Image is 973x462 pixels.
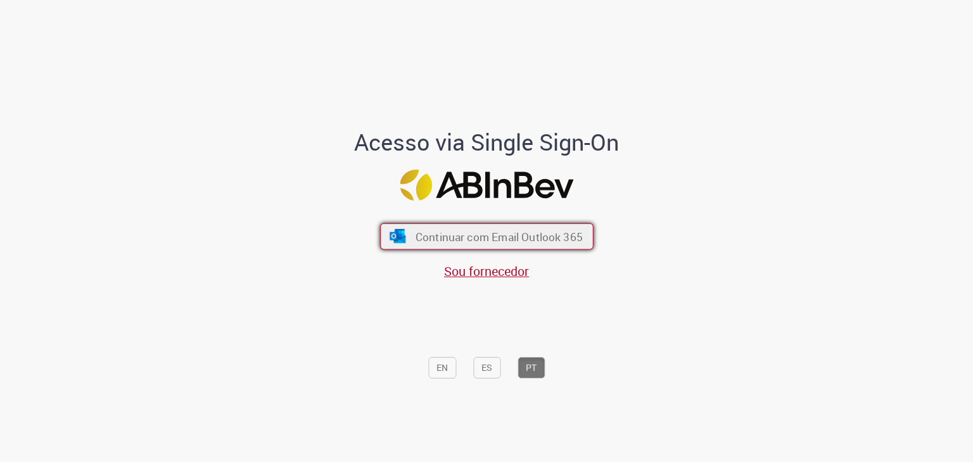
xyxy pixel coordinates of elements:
[473,357,500,378] button: ES
[518,357,545,378] button: PT
[444,263,529,280] a: Sou fornecedor
[388,229,407,243] img: ícone Azure/Microsoft 360
[311,130,663,155] h1: Acesso via Single Sign-On
[400,170,573,201] img: Logo ABInBev
[428,357,456,378] button: EN
[415,229,582,244] span: Continuar com Email Outlook 365
[380,223,594,250] button: ícone Azure/Microsoft 360 Continuar com Email Outlook 365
